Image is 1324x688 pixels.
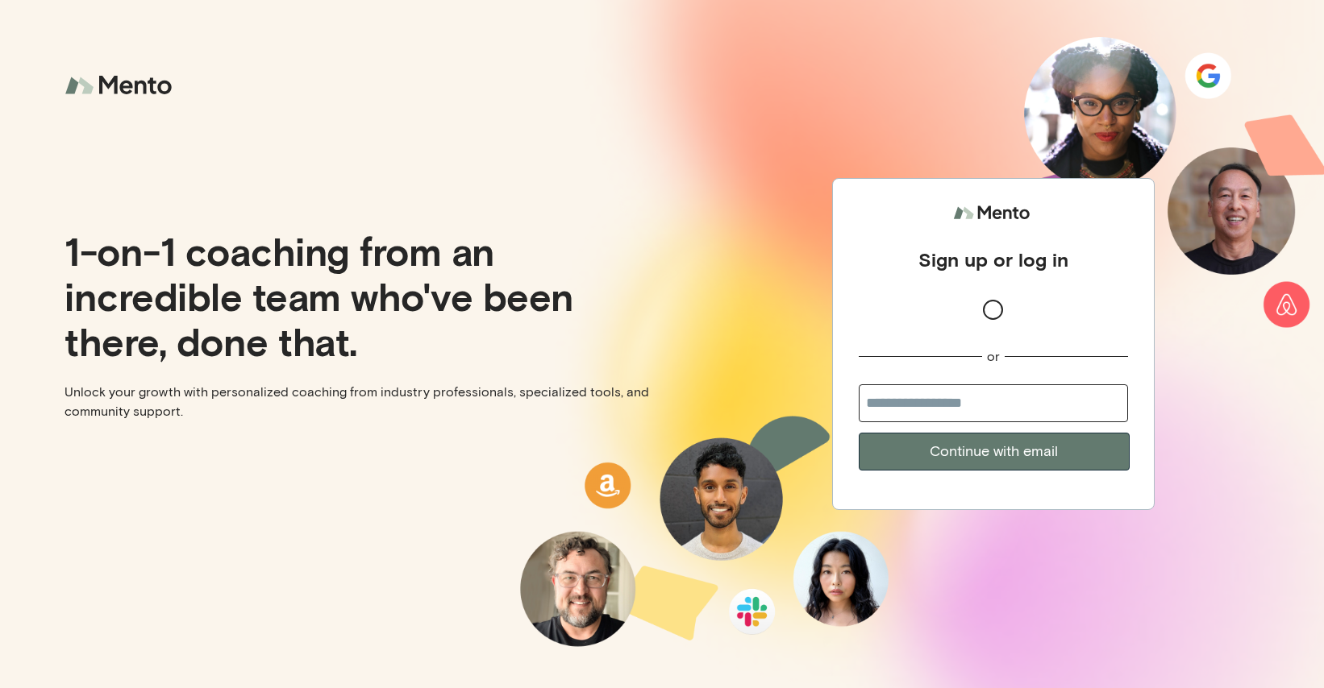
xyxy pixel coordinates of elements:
[65,383,649,421] p: Unlock your growth with personalized coaching from industry professionals, specialized tools, and...
[918,247,1068,271] div: Sign up or log in
[953,198,1034,228] img: logo.svg
[65,64,177,107] img: logo
[859,433,1130,470] button: Continue with email
[987,348,1000,365] div: or
[65,228,649,363] p: 1-on-1 coaching from an incredible team who've been there, done that.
